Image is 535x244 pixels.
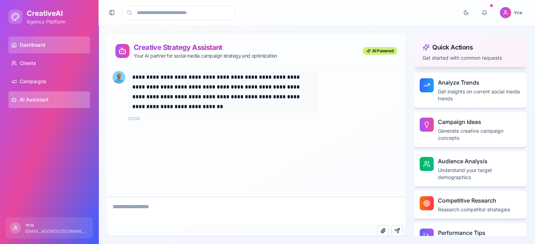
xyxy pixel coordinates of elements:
[25,222,89,229] p: איתי
[27,8,65,18] h1: CreativeAI
[438,157,521,165] h3: Audience Analysis
[20,96,49,103] span: AI Assistant
[20,41,45,48] span: Dashboard
[134,42,277,52] h2: Creative Strategy Assistant
[8,37,90,53] a: Dashboard
[25,229,89,234] p: [EMAIL_ADDRESS][DOMAIN_NAME]
[438,118,521,126] h3: Campaign Ideas
[363,47,397,55] div: AI Powered
[438,196,521,205] h3: Competitive Research
[422,54,518,61] p: Get started with common requests
[438,88,521,102] p: Get insights on current social media trends
[128,116,140,121] span: 02:00
[20,60,36,67] span: Clients
[438,127,521,141] p: Generate creative campaign concepts
[496,6,527,20] button: איתי
[438,206,521,213] p: Research competitor strategies
[438,78,521,87] h3: Analyze Trends
[438,229,521,237] h3: Performance Tips
[8,73,90,90] a: Campaigns
[8,91,90,108] a: AI Assistant
[134,52,277,59] p: Your AI partner for social media campaign strategy and optimization
[113,71,125,84] img: Maya_image.png
[27,18,65,25] p: Agency Platform
[422,42,518,52] div: Quick Actions
[20,78,46,85] span: Campaigns
[8,55,90,72] a: Clients
[514,9,522,16] span: איתי
[438,167,521,181] p: Understand your target demographics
